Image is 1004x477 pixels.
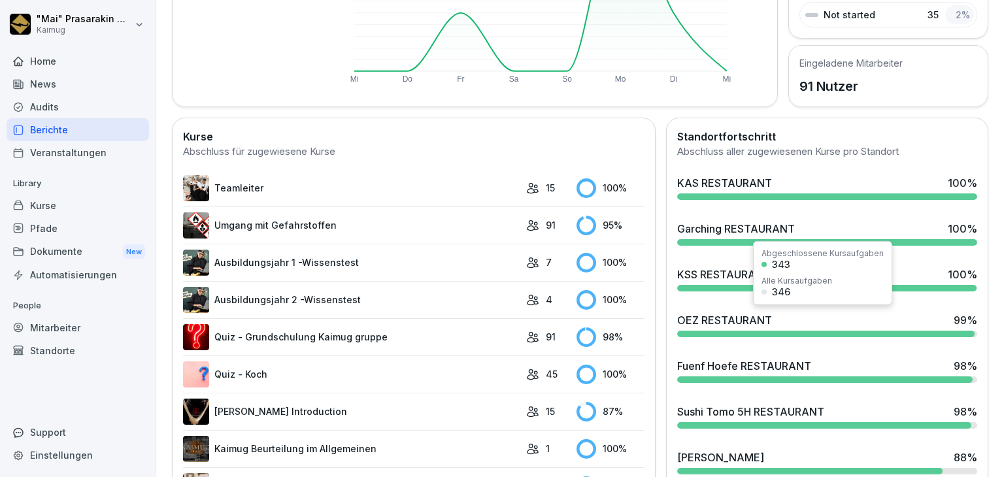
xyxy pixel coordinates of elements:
a: Home [7,50,149,73]
div: Fuenf Hoefe RESTAURANT [677,358,811,374]
div: 100 % [948,175,977,191]
p: 15 [546,181,555,195]
a: Audits [7,95,149,118]
div: OEZ RESTAURANT [677,312,772,328]
a: Mitarbeiter [7,316,149,339]
a: Kaimug Beurteilung im Allgemeinen [183,436,520,462]
p: People [7,295,149,316]
a: Kurse [7,194,149,217]
div: Garching RESTAURANT [677,221,795,237]
div: 87 % [577,402,644,421]
p: Kaimug [37,25,132,35]
div: New [123,244,145,259]
img: kdhala7dy4uwpjq3l09r8r31.png [183,287,209,313]
text: Mi [723,74,731,84]
p: "Mai" Prasarakin Natechnanok [37,14,132,25]
img: ro33qf0i8ndaw7nkfv0stvse.png [183,212,209,238]
a: Einstellungen [7,444,149,467]
text: Fr [457,74,464,84]
div: 346 [772,288,790,297]
div: 2 % [945,5,974,24]
img: vu7fopty42ny43mjush7cma0.png [183,436,209,462]
text: Sa [509,74,519,84]
img: ima4gw5kbha2jc8jl1pti4b9.png [183,324,209,350]
a: Berichte [7,118,149,141]
a: Sushi Tomo 5H RESTAURANT98% [672,399,982,434]
div: Abschluss für zugewiesene Kurse [183,144,644,159]
text: Mo [615,74,626,84]
div: KSS RESTAURANT [677,267,771,282]
p: 4 [546,293,552,306]
img: ejcw8pgrsnj3kwnpxq2wy9us.png [183,399,209,425]
a: OEZ RESTAURANT99% [672,307,982,342]
a: Garching RESTAURANT100% [672,216,982,251]
a: Umgang mit Gefahrstoffen [183,212,520,238]
div: 100 % [577,178,644,198]
h2: Standortfortschritt [677,129,977,144]
div: Support [7,421,149,444]
div: Dokumente [7,240,149,264]
div: 100 % [577,365,644,384]
a: Standorte [7,339,149,362]
div: 99 % [954,312,977,328]
text: Di [670,74,677,84]
a: KAS RESTAURANT100% [672,170,982,205]
p: 45 [546,367,558,381]
div: [PERSON_NAME] [677,450,764,465]
p: 91 [546,330,556,344]
div: 98 % [954,358,977,374]
div: 343 [772,260,790,269]
a: DokumenteNew [7,240,149,264]
div: 100 % [577,253,644,272]
a: [PERSON_NAME] Introduction [183,399,520,425]
div: 100 % [577,290,644,310]
p: 7 [546,255,552,269]
div: Alle Kursaufgaben [761,277,832,285]
div: 100 % [948,221,977,237]
div: 95 % [577,216,644,235]
div: Abgeschlossene Kursaufgaben [761,250,884,257]
p: 15 [546,404,555,418]
a: Ausbildungsjahr 2 -Wissenstest [183,287,520,313]
p: 91 Nutzer [799,76,903,96]
a: Quiz - Grundschulung Kaimug gruppe [183,324,520,350]
a: Pfade [7,217,149,240]
div: Sushi Tomo 5H RESTAURANT [677,404,824,419]
text: So [563,74,573,84]
div: 88 % [954,450,977,465]
img: pytyph5pk76tu4q1kwztnixg.png [183,175,209,201]
a: Automatisierungen [7,263,149,286]
a: Quiz - Koch [183,361,520,387]
p: 91 [546,218,556,232]
p: Not started [824,8,875,22]
p: Library [7,173,149,194]
div: Abschluss aller zugewiesenen Kurse pro Standort [677,144,977,159]
div: 100 % [577,439,644,459]
div: 98 % [577,327,644,347]
div: KAS RESTAURANT [677,175,772,191]
a: Ausbildungsjahr 1 -Wissenstest [183,250,520,276]
img: m7c771e1b5zzexp1p9raqxk8.png [183,250,209,276]
a: Veranstaltungen [7,141,149,164]
a: News [7,73,149,95]
h2: Kurse [183,129,644,144]
div: 100 % [948,267,977,282]
h5: Eingeladene Mitarbeiter [799,56,903,70]
img: t7brl8l3g3sjoed8o8dm9hn8.png [183,361,209,387]
p: 1 [546,442,550,455]
a: KSS RESTAURANT100% [672,261,982,297]
text: Mi [350,74,359,84]
p: 35 [928,8,939,22]
text: Do [403,74,413,84]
